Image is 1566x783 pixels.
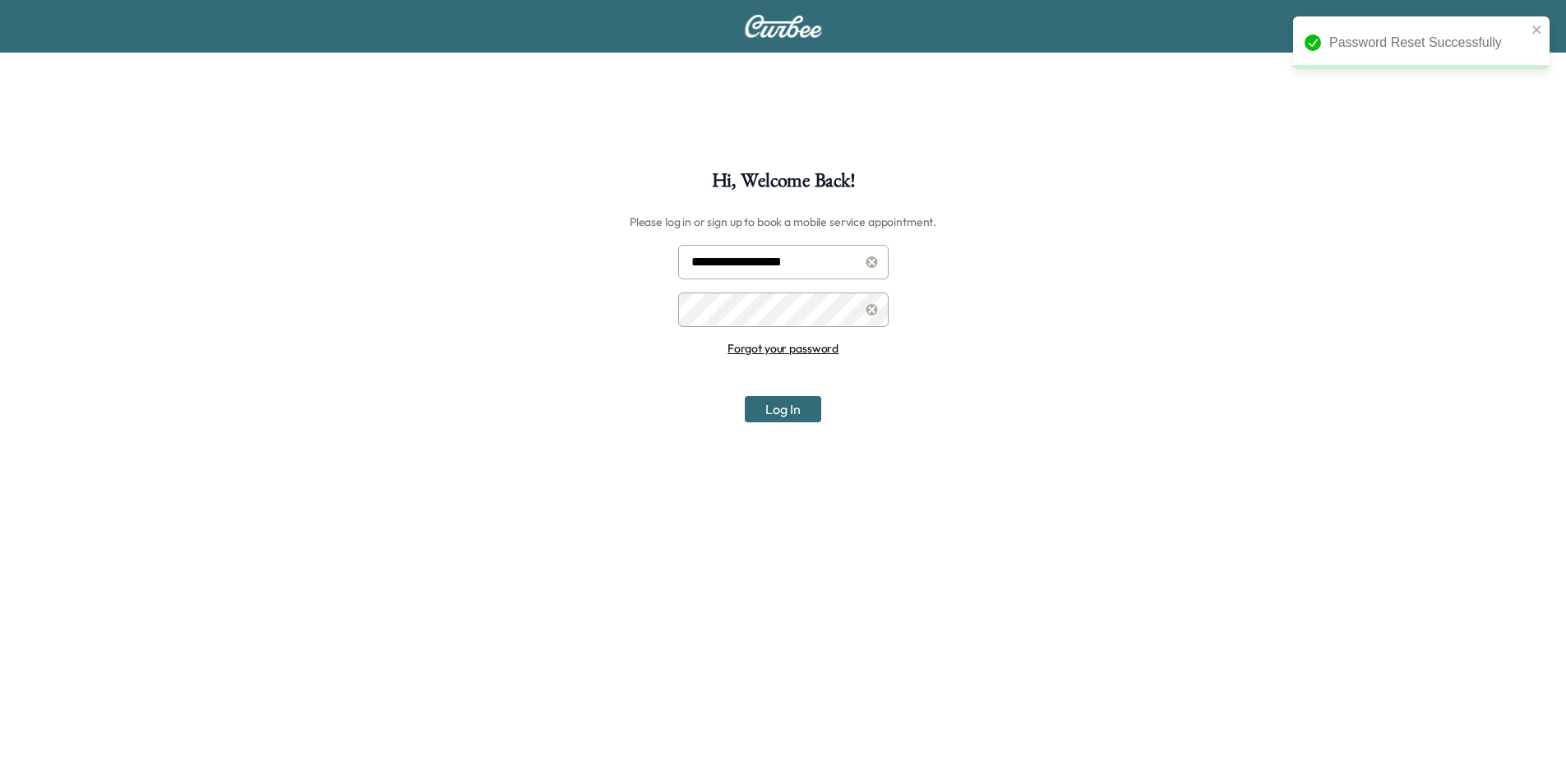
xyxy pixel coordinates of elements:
img: Curbee Logo [744,15,823,38]
h1: Hi, Welcome Back! [712,171,855,199]
a: Forgot your password [728,341,838,356]
h6: Please log in or sign up to book a mobile service appointment. [630,209,936,235]
button: Log In [745,396,821,422]
button: close [1531,23,1543,36]
div: Password Reset Successfully [1329,33,1527,53]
